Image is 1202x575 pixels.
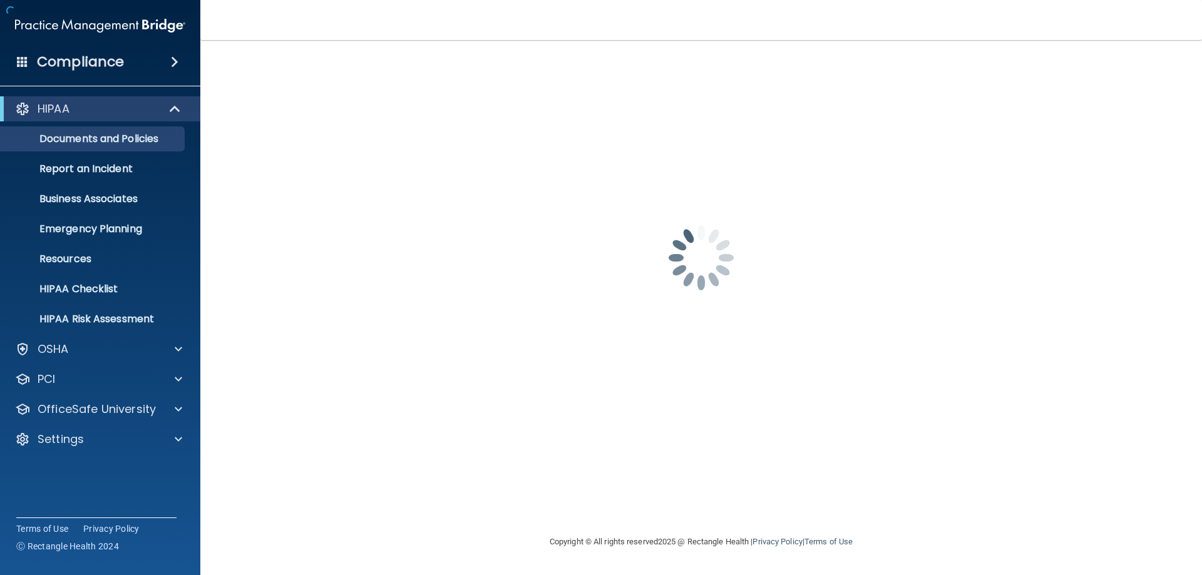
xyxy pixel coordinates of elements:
[8,223,179,235] p: Emergency Planning
[8,253,179,265] p: Resources
[753,537,802,546] a: Privacy Policy
[38,432,84,447] p: Settings
[38,372,55,387] p: PCI
[15,342,182,357] a: OSHA
[38,402,156,417] p: OfficeSafe University
[38,101,69,116] p: HIPAA
[15,101,182,116] a: HIPAA
[16,522,68,535] a: Terms of Use
[804,537,853,546] a: Terms of Use
[8,163,179,175] p: Report an Incident
[15,402,182,417] a: OfficeSafe University
[15,13,185,38] img: PMB logo
[16,540,119,552] span: Ⓒ Rectangle Health 2024
[38,342,69,357] p: OSHA
[473,522,930,562] div: Copyright © All rights reserved 2025 @ Rectangle Health | |
[83,522,140,535] a: Privacy Policy
[8,283,179,295] p: HIPAA Checklist
[639,195,764,320] img: spinner.e123f6fc.gif
[15,372,182,387] a: PCI
[8,133,179,145] p: Documents and Policies
[37,53,124,71] h4: Compliance
[15,432,182,447] a: Settings
[8,193,179,205] p: Business Associates
[8,313,179,325] p: HIPAA Risk Assessment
